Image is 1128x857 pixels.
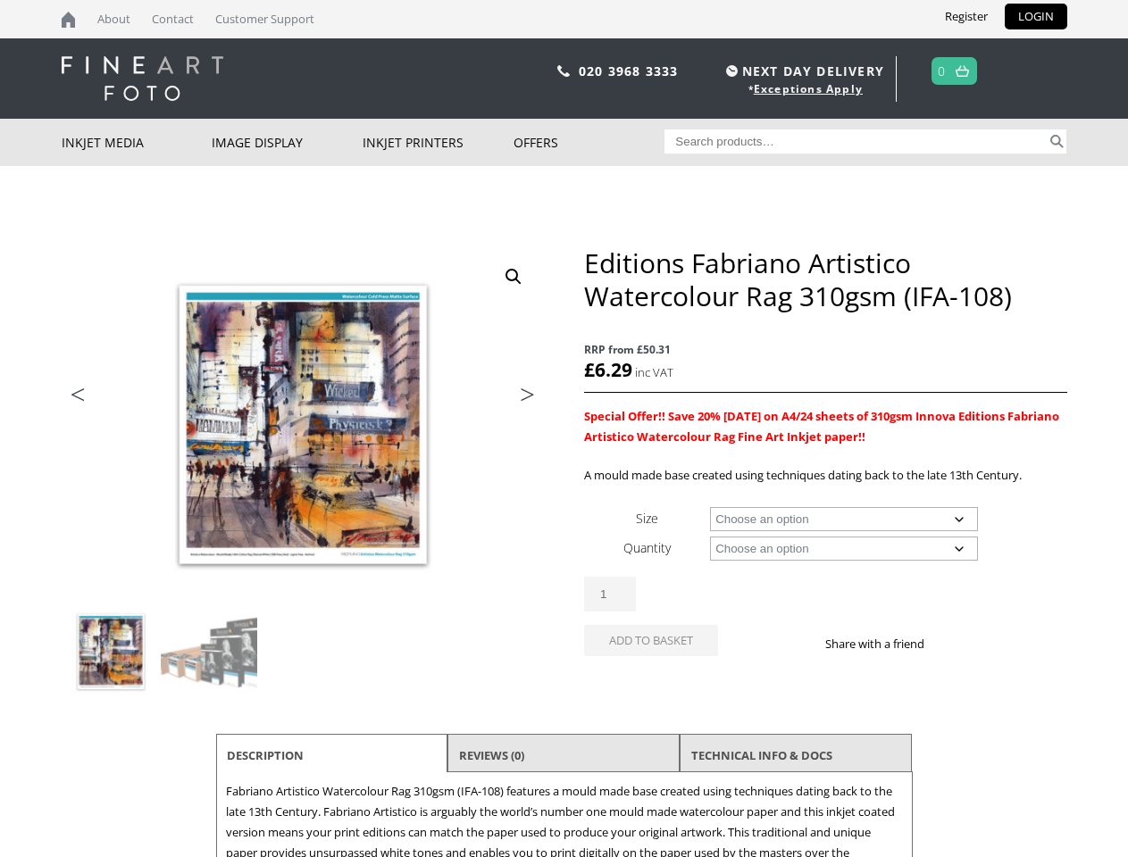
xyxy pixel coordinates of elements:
[497,261,530,293] a: View full-screen image gallery
[754,81,863,96] a: Exceptions Apply
[938,58,946,84] a: 0
[825,634,946,654] p: Share with a friend
[726,65,738,77] img: time.svg
[664,129,1047,154] input: Search products…
[946,637,960,651] img: facebook sharing button
[62,246,544,603] img: Editions Fabriano Artistico Watercolour Rag 310gsm (IFA-108)
[584,246,1066,312] h1: Editions Fabriano Artistico Watercolour Rag 310gsm (IFA-108)
[584,408,1059,445] span: Special Offer!! Save 20% [DATE] on A4/24 sheets of 310gsm Innova Editions Fabriano Artistico Wate...
[722,61,884,81] span: NEXT DAY DELIVERY
[932,4,1001,29] a: Register
[212,119,363,166] a: Image Display
[623,539,671,556] label: Quantity
[363,119,514,166] a: Inkjet Printers
[967,637,982,651] img: twitter sharing button
[584,465,1066,486] p: A mould made base created using techniques dating back to the late 13th Century.
[161,603,257,700] img: Editions Fabriano Artistico Watercolour Rag 310gsm (IFA-108) - Image 2
[1047,129,1067,154] button: Search
[989,637,1003,651] img: email sharing button
[636,510,658,527] label: Size
[62,119,213,166] a: Inkjet Media
[584,625,718,656] button: Add to basket
[514,119,664,166] a: Offers
[691,739,832,771] a: TECHNICAL INFO & DOCS
[584,339,1066,360] span: RRP from £50.31
[557,65,570,77] img: phone.svg
[1005,4,1067,29] a: LOGIN
[956,65,969,77] img: basket.svg
[584,357,632,382] bdi: 6.29
[584,357,595,382] span: £
[63,603,159,700] img: Editions Fabriano Artistico Watercolour Rag 310gsm (IFA-108)
[227,739,304,771] a: Description
[584,577,636,612] input: Product quantity
[62,56,223,101] img: logo-white.svg
[579,62,679,79] a: 020 3968 3333
[459,739,524,771] a: Reviews (0)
